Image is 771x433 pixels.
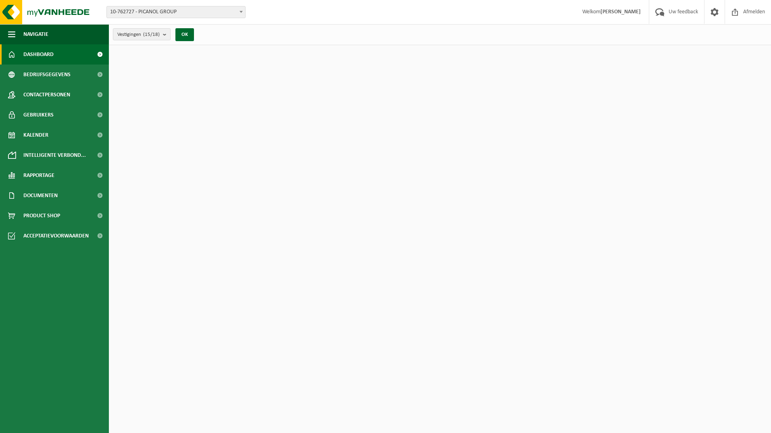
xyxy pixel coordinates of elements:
[23,85,70,105] span: Contactpersonen
[23,185,58,206] span: Documenten
[600,9,641,15] strong: [PERSON_NAME]
[23,44,54,65] span: Dashboard
[23,145,86,165] span: Intelligente verbond...
[175,28,194,41] button: OK
[117,29,160,41] span: Vestigingen
[23,206,60,226] span: Product Shop
[23,24,48,44] span: Navigatie
[23,105,54,125] span: Gebruikers
[23,226,89,246] span: Acceptatievoorwaarden
[113,28,171,40] button: Vestigingen(15/18)
[143,32,160,37] count: (15/18)
[23,65,71,85] span: Bedrijfsgegevens
[107,6,245,18] span: 10-762727 - PICANOL GROUP
[23,165,54,185] span: Rapportage
[106,6,246,18] span: 10-762727 - PICANOL GROUP
[23,125,48,145] span: Kalender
